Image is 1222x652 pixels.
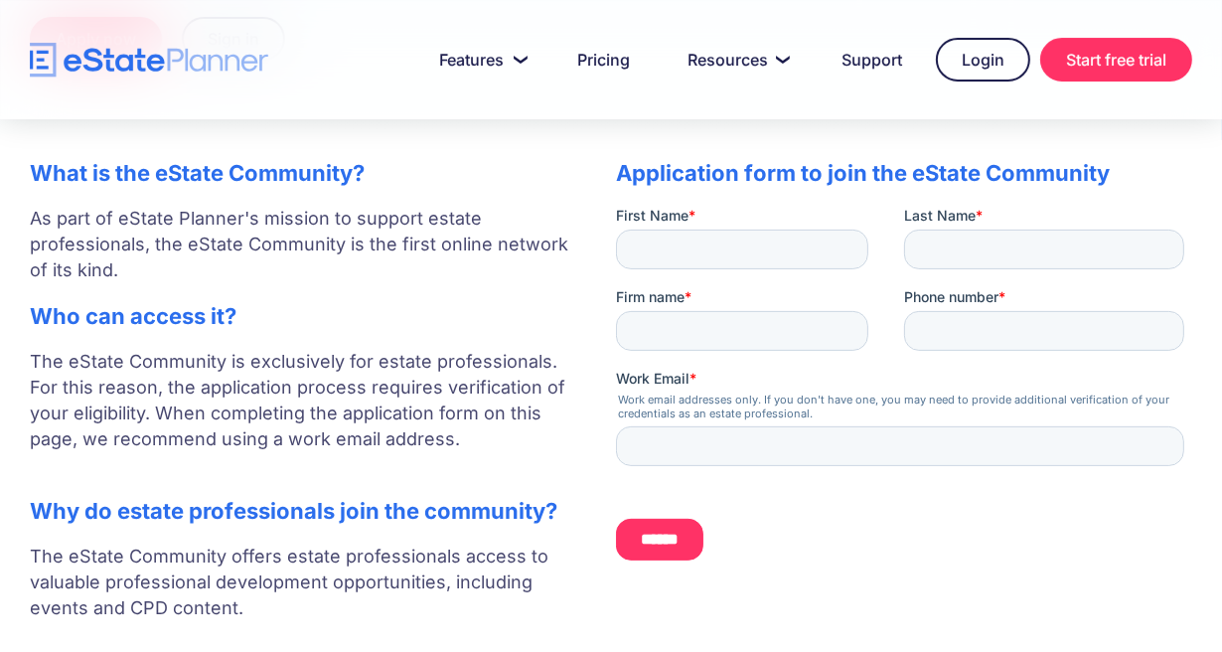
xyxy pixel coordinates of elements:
[415,40,543,80] a: Features
[30,206,576,283] p: As part of eState Planner's mission to support estate professionals, the eState Community is the ...
[936,38,1030,81] a: Login
[616,160,1192,186] h2: Application form to join the eState Community
[616,206,1192,575] iframe: Form 0
[30,160,576,186] h2: What is the eState Community?
[30,43,268,78] a: home
[664,40,808,80] a: Resources
[30,349,576,478] p: The eState Community is exclusively for estate professionals. For this reason, the application pr...
[1040,38,1192,81] a: Start free trial
[30,303,576,329] h2: Who can access it?
[553,40,654,80] a: Pricing
[30,498,576,524] h2: Why do estate professionals join the community?
[818,40,926,80] a: Support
